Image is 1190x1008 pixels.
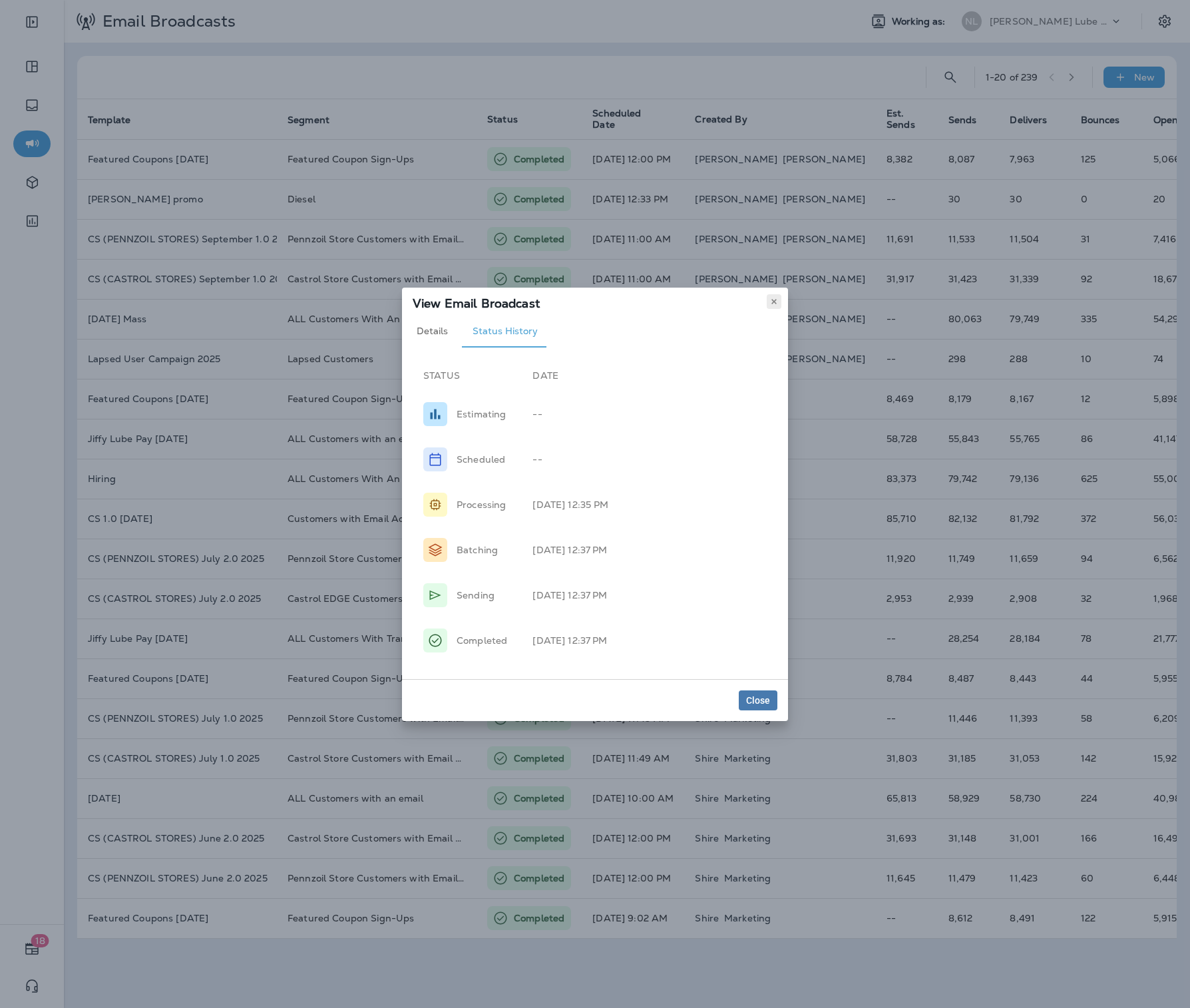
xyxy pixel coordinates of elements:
[532,370,767,381] p: DATE
[457,409,506,419] p: Estimating
[423,370,511,381] p: STATUS
[739,690,777,710] button: Close
[457,499,506,510] p: Processing
[402,316,462,348] button: Details
[402,288,788,316] div: View Email Broadcast
[457,635,507,646] p: Completed
[532,635,767,646] p: [DATE] 12:37 PM
[457,590,495,601] p: Sending
[532,545,767,555] p: [DATE] 12:37 PM
[457,545,498,555] p: Batching
[746,696,770,705] span: Close
[462,316,548,348] button: Status History
[532,590,767,601] p: [DATE] 12:37 PM
[457,454,505,465] p: Scheduled
[532,499,767,510] p: [DATE] 12:35 PM
[532,454,767,465] p: --
[532,409,767,419] p: --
